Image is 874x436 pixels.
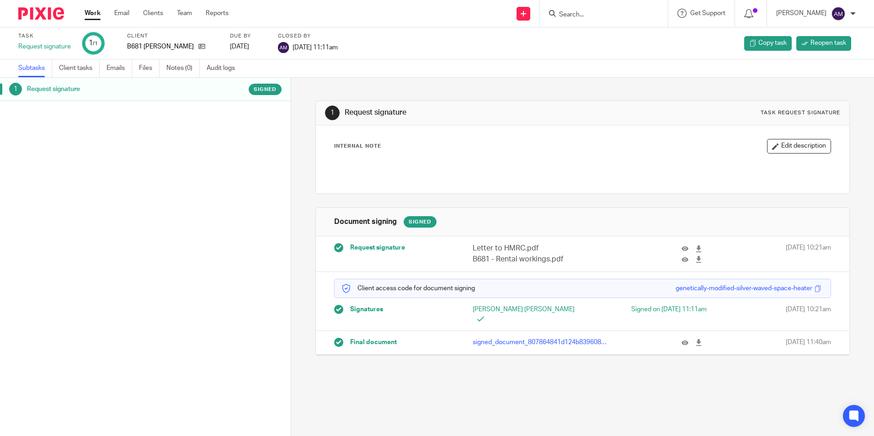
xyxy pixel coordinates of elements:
[334,143,381,150] p: Internal Note
[334,217,397,227] h1: Document signing
[831,6,846,21] img: svg%3E
[761,109,840,117] div: Task request signature
[18,32,71,40] label: Task
[9,83,22,96] div: 1
[139,59,160,77] a: Files
[690,10,725,16] span: Get Support
[143,9,163,18] a: Clients
[676,284,812,293] div: genetically-modified-silver-waved-space-heater
[350,338,397,347] span: Final document
[767,139,831,154] button: Edit description
[114,9,129,18] a: Email
[786,243,831,265] span: [DATE] 10:21am
[107,59,132,77] a: Emails
[810,38,846,48] span: Reopen task
[325,106,340,120] div: 1
[776,9,826,18] p: [PERSON_NAME]
[473,338,610,347] p: signed_document_807864841d124b839608615433f19c17.pdf
[278,42,289,53] img: svg%3E
[207,59,242,77] a: Audit logs
[93,41,98,46] small: /1
[206,9,229,18] a: Reports
[350,305,383,314] span: Signatures
[166,59,200,77] a: Notes (0)
[786,338,831,347] span: [DATE] 11:40am
[796,36,851,51] a: Reopen task
[744,36,792,51] a: Copy task
[18,59,52,77] a: Subtasks
[597,305,707,314] div: Signed on [DATE] 11:11am
[786,305,831,324] span: [DATE] 10:21am
[345,108,602,117] h1: Request signature
[473,243,610,254] p: Letter to HMRC.pdf
[85,9,101,18] a: Work
[350,243,405,252] span: Request signature
[127,42,194,51] p: B681 [PERSON_NAME]
[404,216,437,228] div: Signed
[254,85,277,93] span: Signed
[127,32,218,40] label: Client
[473,305,582,324] p: [PERSON_NAME] [PERSON_NAME]
[293,44,338,50] span: [DATE] 11:11am
[177,9,192,18] a: Team
[89,38,98,48] div: 1
[59,59,100,77] a: Client tasks
[473,254,610,265] p: B681 - Rental workings.pdf
[230,32,266,40] label: Due by
[18,7,64,20] img: Pixie
[558,11,640,19] input: Search
[230,42,266,51] div: [DATE]
[27,82,197,96] h1: Request signature
[18,42,71,51] div: Request signature
[758,38,787,48] span: Copy task
[278,32,338,40] label: Closed by
[341,284,475,293] p: Client access code for document signing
